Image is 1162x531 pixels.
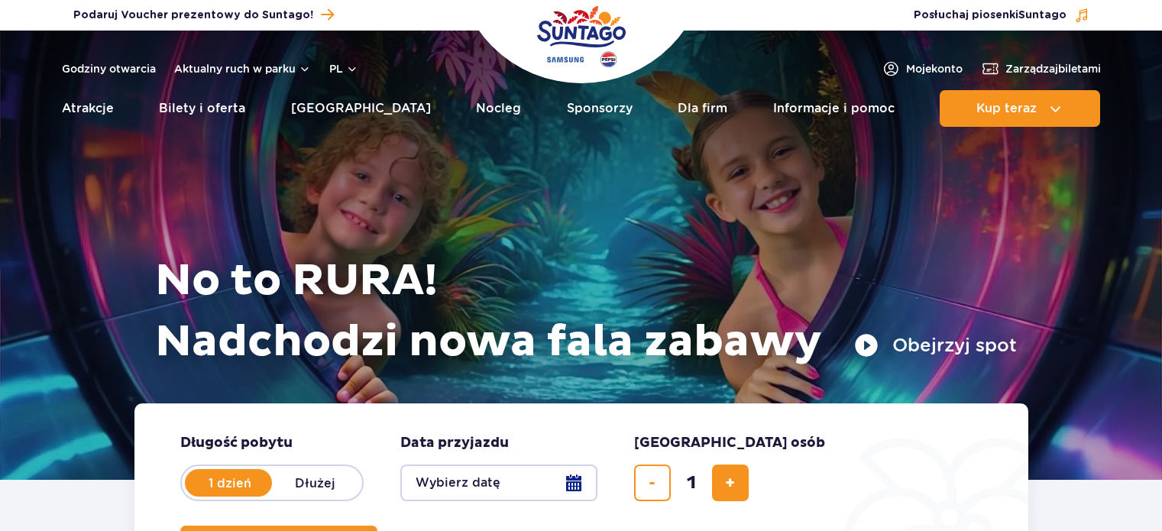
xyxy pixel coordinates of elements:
span: Podaruj Voucher prezentowy do Suntago! [73,8,313,23]
label: Dłużej [272,467,359,499]
a: Atrakcje [62,90,114,127]
span: Suntago [1018,10,1067,21]
a: Godziny otwarcia [62,61,156,76]
button: usuń bilet [634,465,671,501]
a: Mojekonto [882,60,963,78]
a: [GEOGRAPHIC_DATA] [291,90,431,127]
button: Posłuchaj piosenkiSuntago [914,8,1089,23]
h1: No to RURA! Nadchodzi nowa fala zabawy [155,251,1017,373]
a: Informacje i pomoc [773,90,895,127]
span: Kup teraz [976,102,1037,115]
button: Aktualny ruch w parku [174,63,311,75]
button: pl [329,61,358,76]
button: Obejrzyj spot [854,333,1017,358]
span: Posłuchaj piosenki [914,8,1067,23]
a: Podaruj Voucher prezentowy do Suntago! [73,5,334,25]
button: Wybierz datę [400,465,597,501]
a: Nocleg [476,90,521,127]
span: [GEOGRAPHIC_DATA] osób [634,434,825,452]
span: Data przyjazdu [400,434,509,452]
a: Zarządzajbiletami [981,60,1101,78]
span: Moje konto [906,61,963,76]
span: Zarządzaj biletami [1005,61,1101,76]
button: dodaj bilet [712,465,749,501]
label: 1 dzień [186,467,274,499]
button: Kup teraz [940,90,1100,127]
a: Dla firm [678,90,727,127]
span: Długość pobytu [180,434,293,452]
a: Sponsorzy [567,90,633,127]
a: Bilety i oferta [159,90,245,127]
input: liczba biletów [673,465,710,501]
